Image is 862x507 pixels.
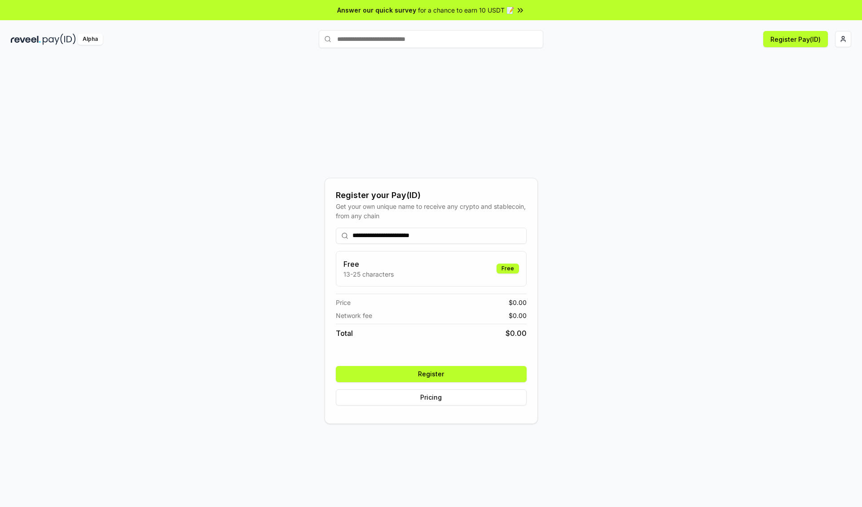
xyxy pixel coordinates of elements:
[336,189,527,202] div: Register your Pay(ID)
[763,31,828,47] button: Register Pay(ID)
[506,328,527,339] span: $ 0.00
[336,311,372,320] span: Network fee
[509,311,527,320] span: $ 0.00
[337,5,416,15] span: Answer our quick survey
[418,5,514,15] span: for a chance to earn 10 USDT 📝
[509,298,527,307] span: $ 0.00
[78,34,103,45] div: Alpha
[336,366,527,382] button: Register
[343,259,394,269] h3: Free
[497,264,519,273] div: Free
[336,328,353,339] span: Total
[336,389,527,406] button: Pricing
[43,34,76,45] img: pay_id
[336,202,527,220] div: Get your own unique name to receive any crypto and stablecoin, from any chain
[343,269,394,279] p: 13-25 characters
[11,34,41,45] img: reveel_dark
[336,298,351,307] span: Price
